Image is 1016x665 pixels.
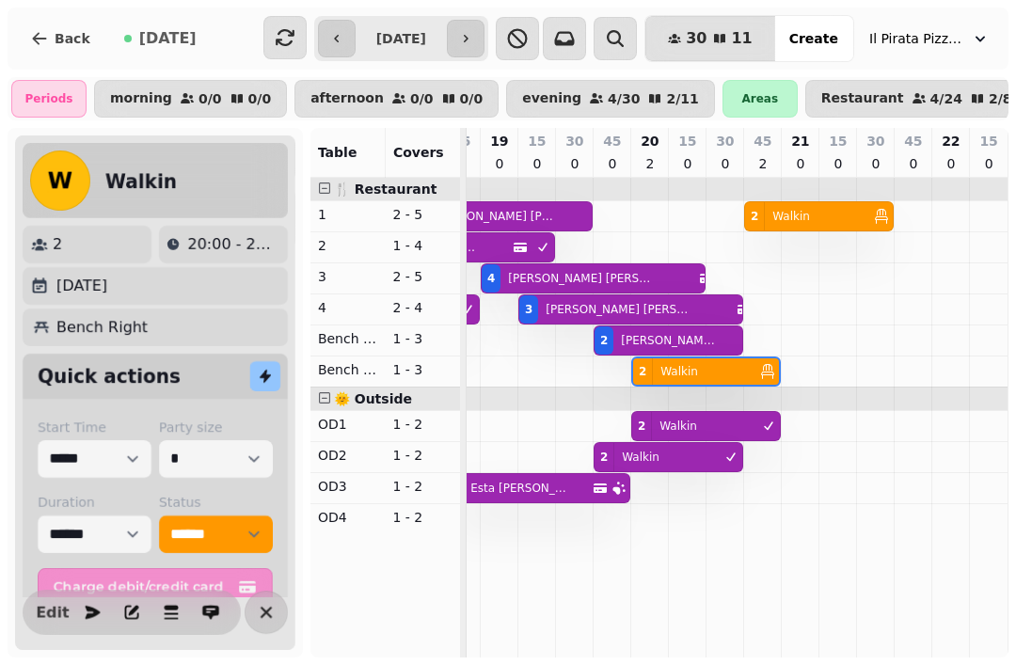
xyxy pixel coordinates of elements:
p: 0 [831,154,846,173]
p: 0 [944,154,959,173]
p: 30 [565,132,583,150]
p: 1 - 2 [392,446,452,465]
p: 0 [680,154,695,173]
button: Edit [34,594,71,631]
p: 1 - 3 [392,360,452,379]
button: Back [15,16,105,61]
p: 2 - 5 [392,205,452,224]
p: OD4 [318,508,378,527]
p: Restaurant [821,91,904,106]
p: 15 [979,132,997,150]
p: 2 [53,233,62,256]
span: Charge debit/credit card [54,580,234,594]
p: 0 / 0 [248,92,272,105]
p: 4 / 24 [930,92,962,105]
p: Esta [PERSON_NAME] [470,481,566,496]
p: Walkin [659,419,697,434]
p: 2 [643,154,658,173]
label: Duration [38,493,151,512]
p: 0 [567,154,582,173]
p: 0 [868,154,883,173]
label: Party size [159,418,273,436]
p: 15 [829,132,847,150]
p: 30 [716,132,734,150]
p: [PERSON_NAME] [PERSON_NAME] [508,271,653,286]
label: Start Time [38,418,151,436]
p: 1 - 4 [392,236,452,255]
p: 0 [718,154,733,173]
div: 2 [751,209,758,224]
p: [PERSON_NAME] Brooksbank [621,333,717,348]
p: 45 [754,132,771,150]
span: Covers [393,145,444,160]
button: morning0/00/0 [94,80,287,118]
div: 2 [638,419,645,434]
p: afternoon [310,91,384,106]
span: Table [318,145,357,160]
p: 0 [981,154,996,173]
p: 20 [641,132,659,150]
p: 19 [490,132,508,150]
p: 2 - 4 [392,298,452,317]
h2: Quick actions [38,363,181,389]
p: 0 [530,154,545,173]
span: Back [55,32,90,45]
p: OD2 [318,446,378,465]
p: [PERSON_NAME] [PERSON_NAME] [433,209,555,224]
span: Il Pirata Pizzata [869,29,963,48]
p: evening [522,91,581,106]
button: afternoon0/00/0 [294,80,499,118]
p: 0 [605,154,620,173]
p: 15 [678,132,696,150]
p: 21 [791,132,809,150]
p: Bench Right [318,360,378,379]
button: evening4/302/11 [506,80,715,118]
p: 22 [942,132,960,150]
p: 45 [603,132,621,150]
button: Charge debit/credit card [38,568,273,606]
p: 45 [904,132,922,150]
div: 2 [639,364,646,379]
label: Status [159,493,273,512]
p: Walkin [660,364,698,379]
div: 3 [525,302,532,317]
button: [DATE] [109,16,212,61]
span: Create [789,32,838,45]
div: 4 [487,271,495,286]
p: 2 - 5 [392,267,452,286]
div: 2 [600,333,608,348]
p: 4 [318,298,378,317]
p: morning [110,91,172,106]
span: [DATE] [139,31,197,46]
p: 2 [755,154,770,173]
p: 1 - 2 [392,415,452,434]
p: 1 [318,205,378,224]
p: 15 [528,132,546,150]
button: Create [774,16,853,61]
p: 1 - 2 [392,508,452,527]
span: W [48,169,72,192]
p: [DATE] [56,275,107,297]
p: 0 [492,154,507,173]
span: 30 [686,31,706,46]
p: OD1 [318,415,378,434]
span: Edit [41,605,64,620]
p: 3 [318,267,378,286]
button: 3011 [645,16,775,61]
h2: Walkin [105,168,177,195]
div: 2 [600,450,608,465]
p: 1 - 3 [392,329,452,348]
p: Walkin [622,450,659,465]
p: 0 / 0 [198,92,222,105]
p: 20:00 - 21:00 [187,233,279,256]
p: [PERSON_NAME] [PERSON_NAME] [546,302,691,317]
span: 🍴 Restaurant [334,182,437,197]
p: 4 / 30 [608,92,640,105]
div: Areas [722,80,798,118]
p: 0 [906,154,921,173]
p: 30 [866,132,884,150]
button: Il Pirata Pizzata [858,22,1001,55]
p: 2 / 8 [989,92,1012,105]
p: Walkin [772,209,810,224]
p: Bench Right [56,316,148,339]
